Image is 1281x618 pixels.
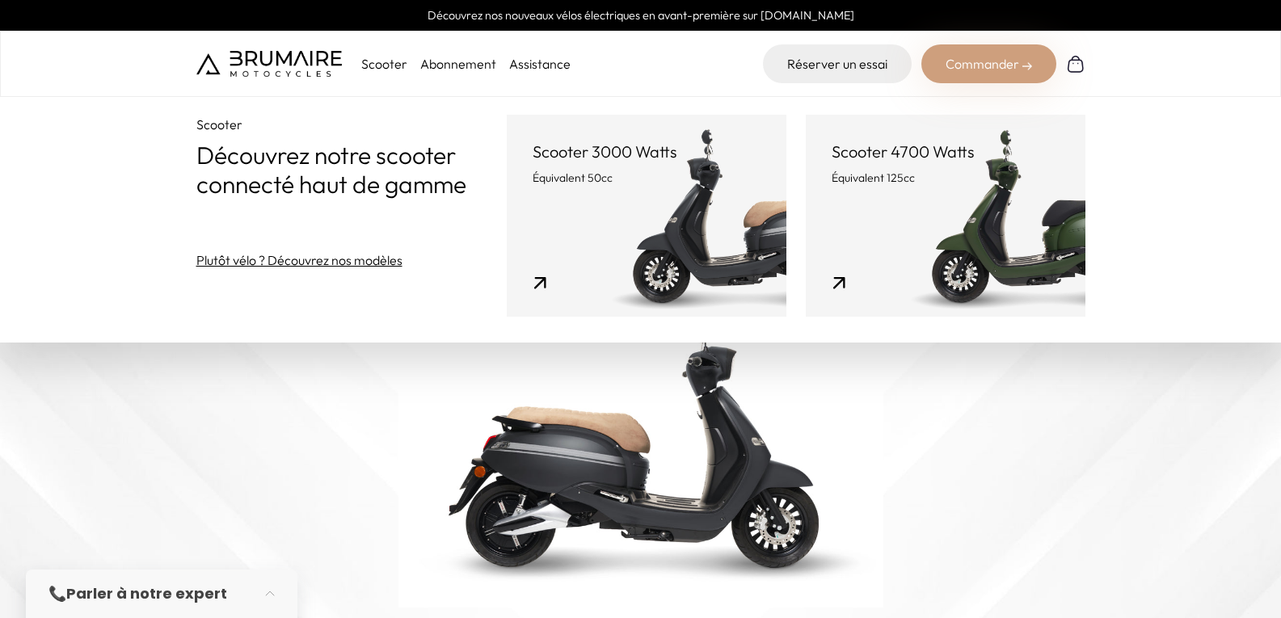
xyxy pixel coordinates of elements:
[196,141,507,199] p: Découvrez notre scooter connecté haut de gamme
[196,51,342,77] img: Brumaire Motocycles
[196,250,402,270] a: Plutôt vélo ? Découvrez nos modèles
[832,170,1060,186] p: Équivalent 125cc
[533,170,761,186] p: Équivalent 50cc
[509,56,571,72] a: Assistance
[1066,54,1085,74] img: Panier
[196,115,507,134] p: Scooter
[806,115,1085,317] a: Scooter 4700 Watts Équivalent 125cc
[1022,61,1032,71] img: right-arrow-2.png
[763,44,912,83] a: Réserver un essai
[507,115,786,317] a: Scooter 3000 Watts Équivalent 50cc
[832,141,1060,163] p: Scooter 4700 Watts
[533,141,761,163] p: Scooter 3000 Watts
[361,54,407,74] p: Scooter
[921,44,1056,83] div: Commander
[420,56,496,72] a: Abonnement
